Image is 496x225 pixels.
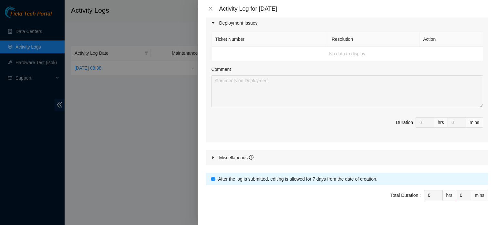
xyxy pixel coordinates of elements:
[249,155,253,160] span: info-circle
[206,150,488,165] div: Miscellaneous info-circle
[211,75,483,107] textarea: Comment
[219,154,253,161] div: Miscellaneous
[390,192,421,199] div: Total Duration :
[212,32,328,47] th: Ticket Number
[443,190,456,200] div: hrs
[219,5,488,12] div: Activity Log for [DATE]
[208,6,213,11] span: close
[218,175,483,183] div: After the log is submitted, editing is allowed for 7 days from the date of creation.
[434,117,448,128] div: hrs
[212,47,483,61] td: No data to display
[466,117,483,128] div: mins
[211,66,231,73] label: Comment
[211,177,215,181] span: info-circle
[471,190,488,200] div: mins
[328,32,419,47] th: Resolution
[211,21,215,25] span: caret-right
[396,119,413,126] div: Duration
[206,16,488,30] div: Deployment Issues
[206,6,215,12] button: Close
[211,156,215,160] span: caret-right
[419,32,483,47] th: Action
